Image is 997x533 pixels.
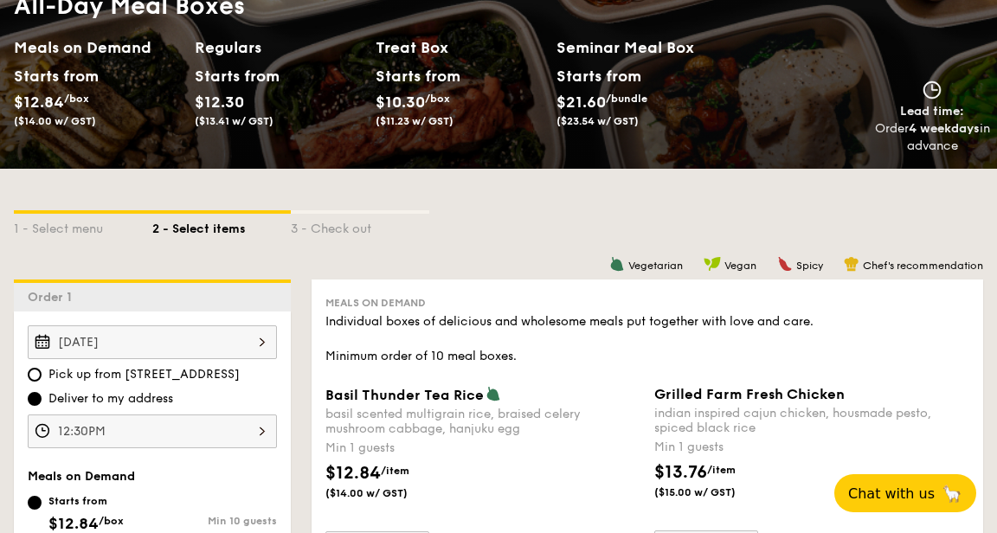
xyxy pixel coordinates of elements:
span: $21.60 [556,93,606,112]
img: icon-vegan.f8ff3823.svg [704,256,721,272]
span: Chat with us [848,485,935,502]
input: Deliver to my address [28,392,42,406]
div: basil scented multigrain rice, braised celery mushroom cabbage, hanjuku egg [325,407,640,436]
span: ($14.00 w/ GST) [325,486,443,500]
div: 2 - Select items [152,214,291,238]
div: Starts from [48,494,131,508]
div: Starts from [14,63,91,89]
span: Meals on Demand [325,297,426,309]
span: 🦙 [942,484,962,504]
div: 1 - Select menu [14,214,152,238]
div: indian inspired cajun chicken, housmade pesto, spiced black rice [654,406,969,435]
div: Starts from [195,63,272,89]
span: $12.84 [48,514,99,533]
img: icon-clock.2db775ea.svg [919,80,945,100]
span: $12.84 [14,93,64,112]
span: Vegan [724,260,756,272]
span: Grilled Farm Fresh Chicken [654,386,845,402]
span: Spicy [796,260,823,272]
span: Chef's recommendation [863,260,983,272]
span: /box [99,515,124,527]
div: Starts from [376,63,453,89]
span: ($15.00 w/ GST) [654,485,772,499]
span: Basil Thunder Tea Rice [325,387,484,403]
img: icon-chef-hat.a58ddaea.svg [844,256,859,272]
h2: Meals on Demand [14,35,181,60]
div: Min 1 guests [325,440,640,457]
span: /bundle [606,93,647,105]
input: Starts from$12.84/box($14.00 w/ GST)Min 10 guests [28,496,42,510]
strong: 4 weekdays [909,121,980,136]
span: Meals on Demand [28,469,135,484]
div: Min 10 guests [152,515,277,527]
h2: Regulars [195,35,362,60]
button: Chat with us🦙 [834,474,976,512]
img: icon-spicy.37a8142b.svg [777,256,793,272]
span: ($23.54 w/ GST) [556,115,639,127]
div: Starts from [556,63,640,89]
span: $12.84 [325,463,381,484]
div: Individual boxes of delicious and wholesome meals put together with love and care. Minimum order ... [325,313,969,365]
h2: Seminar Meal Box [556,35,737,60]
h2: Treat Box [376,35,543,60]
div: Min 1 guests [654,439,969,456]
span: /box [64,93,89,105]
span: ($13.41 w/ GST) [195,115,273,127]
span: Lead time: [900,104,964,119]
span: $13.76 [654,462,707,483]
div: Order in advance [874,120,990,155]
span: Vegetarian [628,260,683,272]
span: $12.30 [195,93,244,112]
div: 3 - Check out [291,214,429,238]
span: /item [381,465,409,477]
span: Order 1 [28,290,79,305]
img: icon-vegetarian.fe4039eb.svg [609,256,625,272]
span: $10.30 [376,93,425,112]
span: Pick up from [STREET_ADDRESS] [48,366,240,383]
img: icon-vegetarian.fe4039eb.svg [486,386,501,401]
input: Event date [28,325,277,359]
span: Deliver to my address [48,390,173,408]
span: /item [707,464,736,476]
input: Pick up from [STREET_ADDRESS] [28,368,42,382]
span: ($11.23 w/ GST) [376,115,453,127]
span: ($14.00 w/ GST) [14,115,96,127]
span: /box [425,93,450,105]
input: Event time [28,414,277,448]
